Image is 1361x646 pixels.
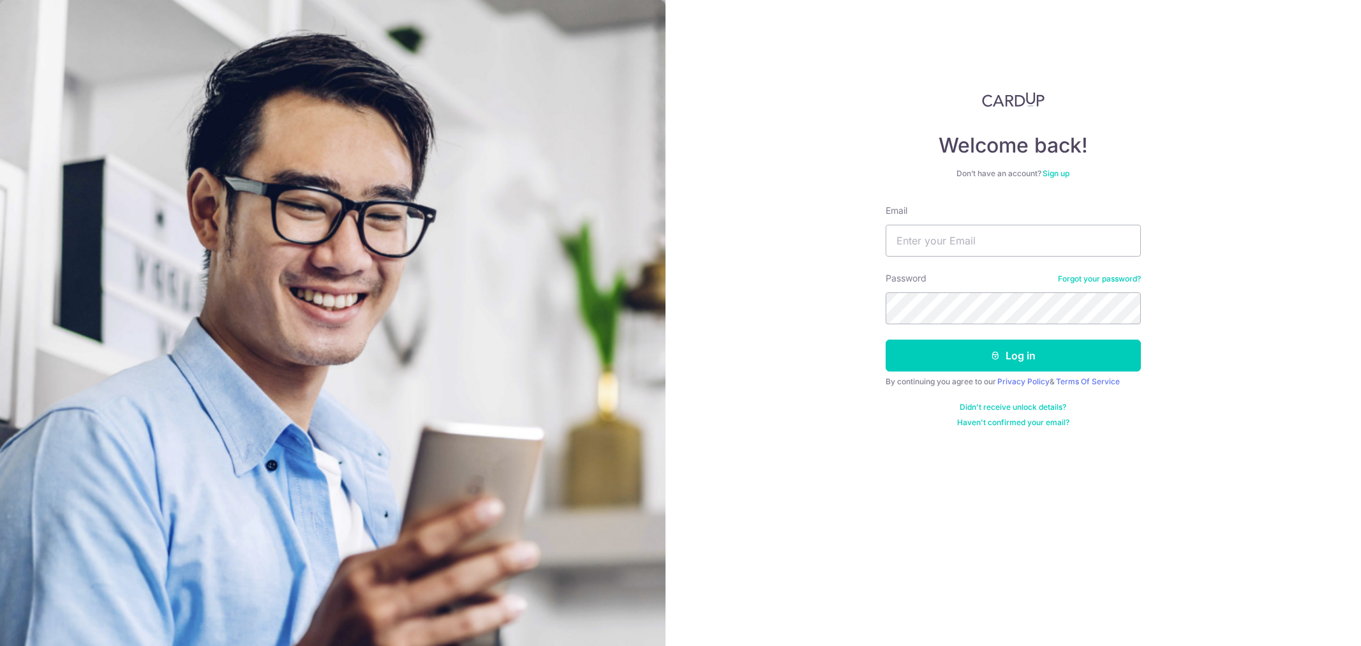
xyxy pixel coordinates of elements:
[886,340,1141,372] button: Log in
[997,377,1050,386] a: Privacy Policy
[886,377,1141,387] div: By continuing you agree to our &
[957,417,1069,428] a: Haven't confirmed your email?
[960,402,1066,412] a: Didn't receive unlock details?
[982,92,1045,107] img: CardUp Logo
[886,169,1141,179] div: Don’t have an account?
[886,225,1141,257] input: Enter your Email
[886,272,926,285] label: Password
[886,133,1141,158] h4: Welcome back!
[1056,377,1120,386] a: Terms Of Service
[1043,169,1069,178] a: Sign up
[886,204,907,217] label: Email
[1058,274,1141,284] a: Forgot your password?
